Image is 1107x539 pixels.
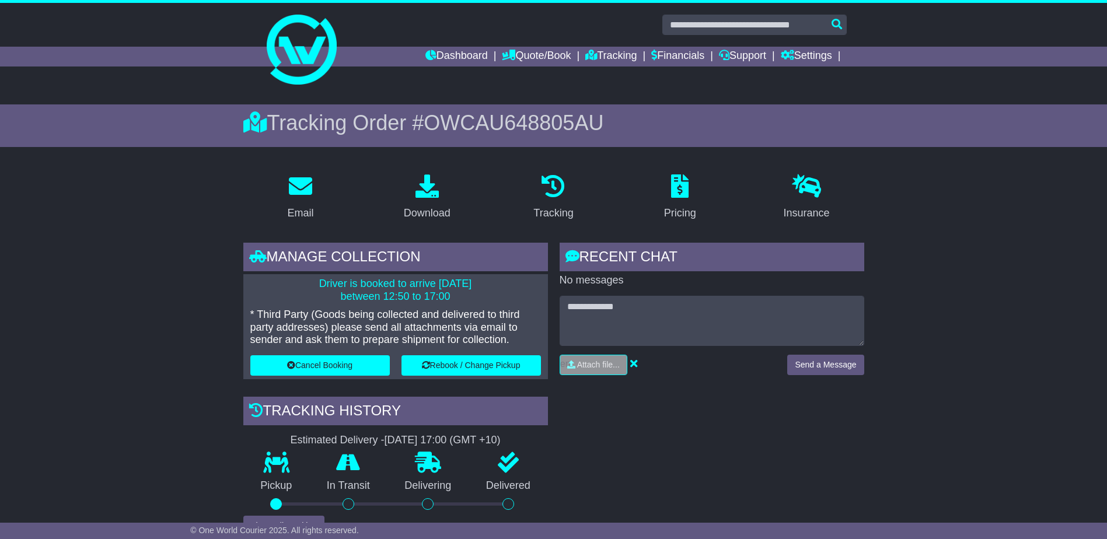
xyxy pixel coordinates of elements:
[776,170,837,225] a: Insurance
[190,526,359,535] span: © One World Courier 2025. All rights reserved.
[784,205,830,221] div: Insurance
[425,47,488,66] a: Dashboard
[401,355,541,376] button: Rebook / Change Pickup
[250,278,541,303] p: Driver is booked to arrive [DATE] between 12:50 to 17:00
[560,243,864,274] div: RECENT CHAT
[533,205,573,221] div: Tracking
[424,111,603,135] span: OWCAU648805AU
[396,170,458,225] a: Download
[664,205,696,221] div: Pricing
[243,516,324,536] button: View Full Tracking
[287,205,313,221] div: Email
[243,397,548,428] div: Tracking history
[387,480,469,492] p: Delivering
[250,309,541,346] p: * Third Party (Goods being collected and delivered to third party addresses) please send all atta...
[309,480,387,492] p: In Transit
[656,170,704,225] a: Pricing
[502,47,571,66] a: Quote/Book
[787,355,864,375] button: Send a Message
[250,355,390,376] button: Cancel Booking
[280,170,321,225] a: Email
[651,47,704,66] a: Financials
[781,47,832,66] a: Settings
[719,47,766,66] a: Support
[404,205,451,221] div: Download
[385,434,501,447] div: [DATE] 17:00 (GMT +10)
[243,480,310,492] p: Pickup
[469,480,548,492] p: Delivered
[243,110,864,135] div: Tracking Order #
[585,47,637,66] a: Tracking
[243,243,548,274] div: Manage collection
[243,434,548,447] div: Estimated Delivery -
[526,170,581,225] a: Tracking
[560,274,864,287] p: No messages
